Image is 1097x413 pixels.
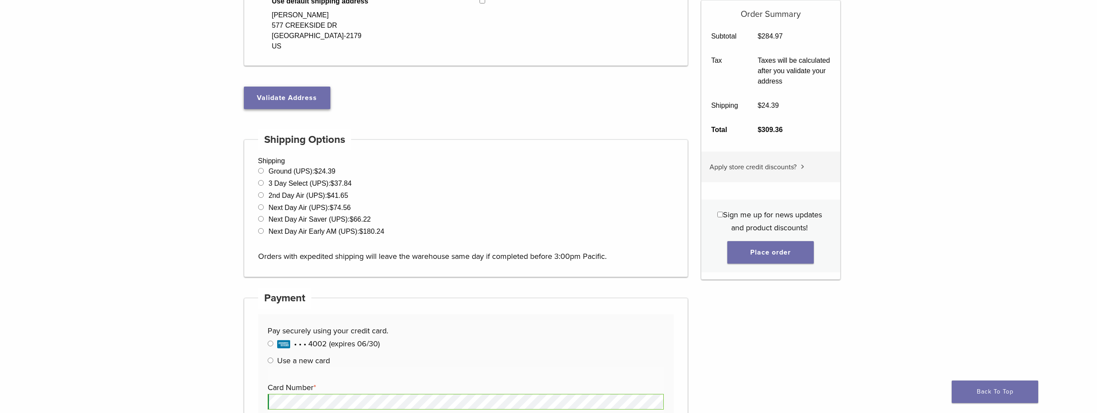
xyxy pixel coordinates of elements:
[277,340,290,348] img: American Express
[258,129,352,150] h4: Shipping Options
[758,102,779,109] bdi: 24.39
[748,48,840,94] td: Taxes will be calculated after you validate your address
[327,192,348,199] bdi: 41.65
[244,139,688,277] div: Shipping
[701,24,748,48] th: Subtotal
[269,216,371,223] label: Next Day Air Saver (UPS):
[268,381,662,394] label: Card Number
[329,204,351,211] bdi: 74.56
[723,210,822,232] span: Sign me up for news updates and product discounts!
[701,0,840,19] h5: Order Summary
[801,165,804,169] img: caret.svg
[272,10,361,52] div: [PERSON_NAME] 577 CREEKSIDE DR [GEOGRAPHIC_DATA]-2179 US
[727,241,814,264] button: Place order
[359,228,363,235] span: $
[330,180,334,187] span: $
[244,87,330,109] button: Validate Address
[277,339,380,348] span: • • • 4002 (expires 06/30)
[269,168,336,175] label: Ground (UPS):
[268,324,664,337] p: Pay securely using your credit card.
[258,288,312,309] h4: Payment
[330,180,352,187] bdi: 37.84
[350,216,354,223] span: $
[952,381,1038,403] a: Back To Top
[758,32,783,40] bdi: 284.97
[758,32,761,40] span: $
[758,126,783,133] bdi: 309.36
[701,118,748,142] th: Total
[701,48,748,94] th: Tax
[327,192,331,199] span: $
[717,212,723,217] input: Sign me up for news updates and product discounts!
[710,163,796,171] span: Apply store credit discounts?
[758,102,761,109] span: $
[269,192,348,199] label: 2nd Day Air (UPS):
[701,94,748,118] th: Shipping
[314,168,318,175] span: $
[258,237,674,263] p: Orders with expedited shipping will leave the warehouse same day if completed before 3:00pm Pacific.
[269,204,351,211] label: Next Day Air (UPS):
[758,126,761,133] span: $
[269,228,384,235] label: Next Day Air Early AM (UPS):
[359,228,384,235] bdi: 180.24
[314,168,336,175] bdi: 24.39
[269,180,352,187] label: 3 Day Select (UPS):
[329,204,333,211] span: $
[277,356,330,365] label: Use a new card
[350,216,371,223] bdi: 66.22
